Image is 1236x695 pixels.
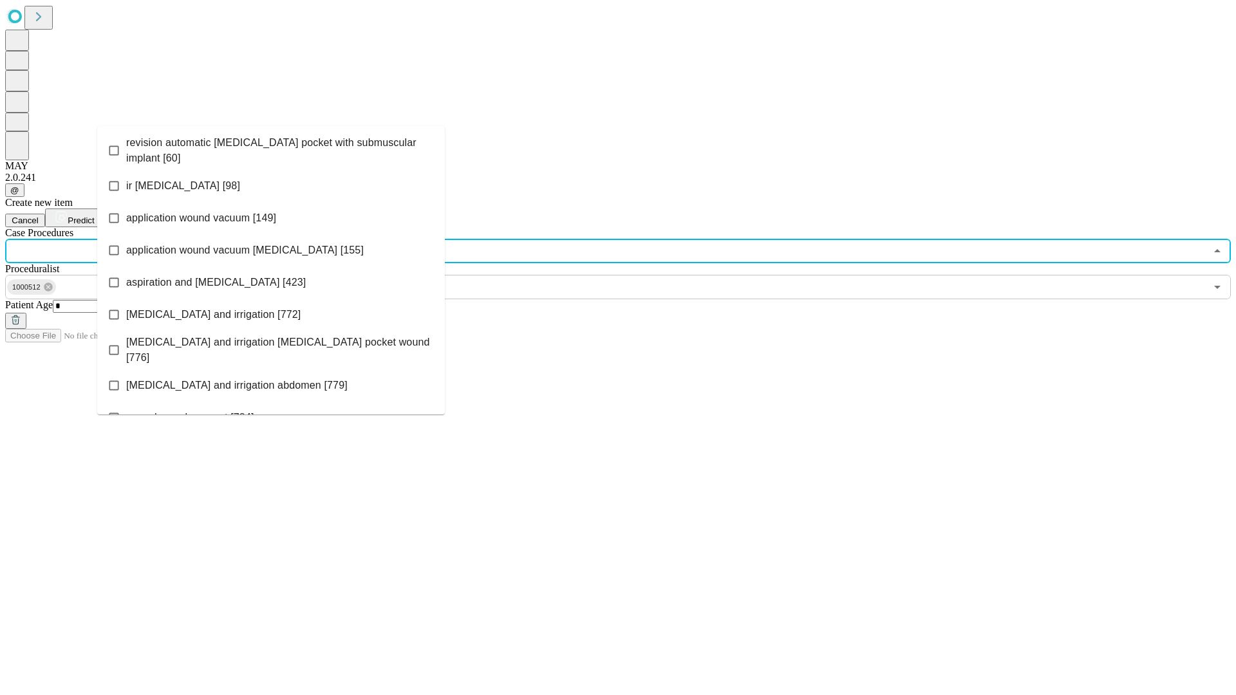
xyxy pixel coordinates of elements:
button: Cancel [5,214,45,227]
span: [MEDICAL_DATA] and irrigation [MEDICAL_DATA] pocket wound [776] [126,335,435,366]
div: 2.0.241 [5,172,1231,183]
span: ir [MEDICAL_DATA] [98] [126,178,240,194]
span: @ [10,185,19,195]
span: application wound vacuum [MEDICAL_DATA] [155] [126,243,364,258]
span: Cancel [12,216,39,225]
span: Predict [68,216,94,225]
span: [MEDICAL_DATA] and irrigation [772] [126,307,301,322]
button: @ [5,183,24,197]
button: Close [1208,242,1226,260]
span: 1000512 [7,280,46,295]
span: Proceduralist [5,263,59,274]
span: application wound vacuum [149] [126,210,276,226]
span: aspiration and [MEDICAL_DATA] [423] [126,275,306,290]
span: [MEDICAL_DATA] and irrigation abdomen [779] [126,378,348,393]
button: Predict [45,208,104,227]
span: Patient Age [5,299,53,310]
div: 1000512 [7,279,56,295]
button: Open [1208,278,1226,296]
span: wound vac placement [784] [126,410,254,425]
span: Create new item [5,197,73,208]
span: revision automatic [MEDICAL_DATA] pocket with submuscular implant [60] [126,135,435,166]
div: MAY [5,160,1231,172]
span: Scheduled Procedure [5,227,73,238]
